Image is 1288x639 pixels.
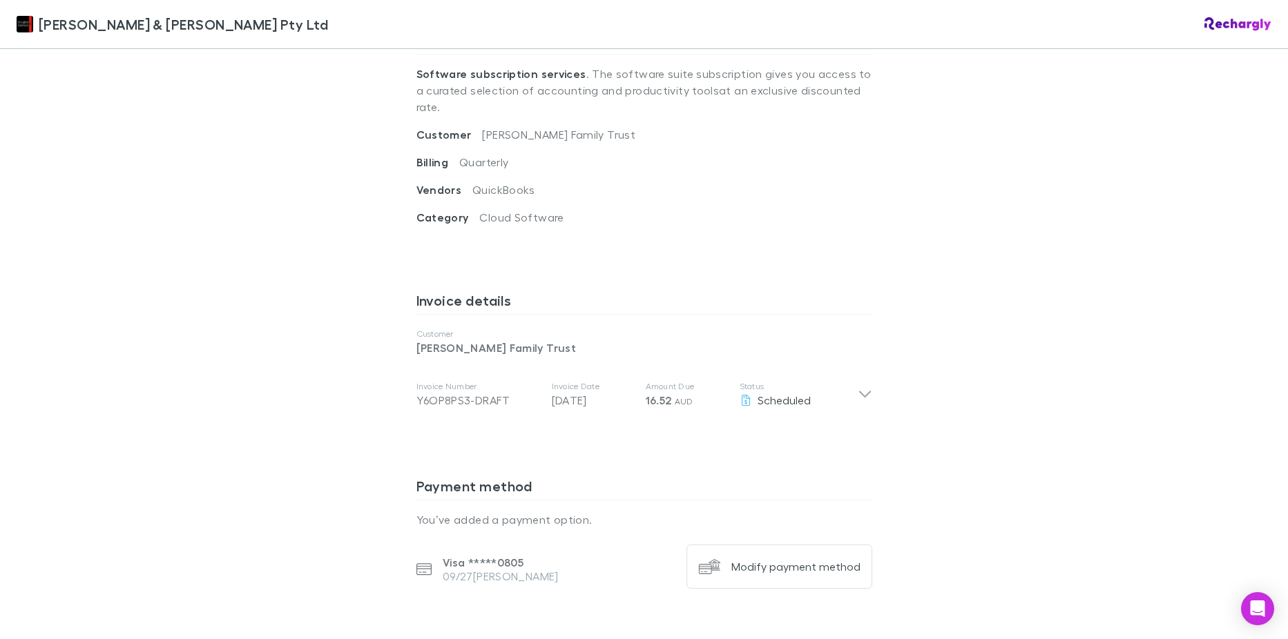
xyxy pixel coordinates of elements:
span: [PERSON_NAME] & [PERSON_NAME] Pty Ltd [39,14,328,35]
h3: Invoice details [416,292,872,314]
span: Cloud Software [479,210,564,224]
button: Modify payment method [686,544,872,589]
span: Vendors [416,183,473,197]
p: [PERSON_NAME] Family Trust [416,340,872,356]
p: You’ve added a payment option. [416,511,872,528]
div: Modify payment method [731,560,861,573]
p: . The software suite subscription gives you access to a curated selection of accounting and produ... [416,55,872,126]
p: Invoice Date [552,381,635,392]
div: Open Intercom Messenger [1241,592,1274,625]
span: Quarterly [459,155,508,168]
img: Rechargly Logo [1204,17,1271,31]
p: Invoice Number [416,381,541,392]
img: Douglas & Harrison Pty Ltd's Logo [17,16,33,32]
span: [PERSON_NAME] Family Trust [482,128,635,141]
p: Status [740,381,858,392]
p: 09/27 [PERSON_NAME] [443,569,559,583]
strong: Software subscription services [416,67,586,81]
span: Category [416,210,480,224]
span: AUD [675,396,693,406]
p: Customer [416,328,872,340]
div: Invoice NumberY6OP8PS3-DRAFTInvoice Date[DATE]Amount Due16.52 AUDStatusScheduled [405,367,883,422]
h3: Payment method [416,478,872,500]
span: 16.52 [646,393,672,407]
div: Y6OP8PS3-DRAFT [416,392,541,409]
span: QuickBooks [472,183,535,196]
p: [DATE] [552,392,635,409]
span: Billing [416,155,460,169]
img: Modify payment method's Logo [698,556,720,578]
p: Amount Due [646,381,729,392]
span: Customer [416,128,483,141]
span: Scheduled [758,393,811,406]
